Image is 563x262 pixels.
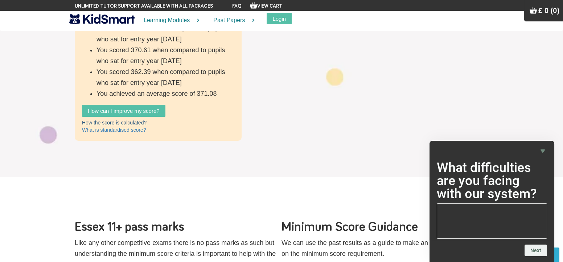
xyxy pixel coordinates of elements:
button: Login [267,13,292,24]
li: You achieved an average score of 371.08 [96,88,234,99]
button: Next question [525,245,547,256]
li: You scored 370.61 when compared to pupils who sat for entry year [DATE] [96,45,234,66]
img: Your items in the shopping basket [530,7,537,14]
h2: Minimum Score Guidance [281,221,483,234]
a: How the score is calculated? [82,120,147,126]
p: We can use the past results as a guide to make an informed decision on the minimum score requirem... [281,237,483,259]
a: View Cart [250,4,282,9]
a: What is standardised score? [82,127,146,133]
a: FAQ [232,4,242,9]
button: Hide survey [538,147,547,155]
h2: What difficulties are you facing with our system? [437,161,547,200]
li: You scored 362.39 when compared to pupils who sat for entry year [DATE] [96,66,234,88]
span: Unlimited tutor support available with all packages [75,3,213,10]
a: How can I improve my score? [82,105,165,117]
div: What difficulties are you facing with our system? [437,147,547,256]
textarea: What difficulties are you facing with our system? [437,203,547,239]
li: You scored 386.22 when compared to pupils who sat for entry year [DATE] [96,23,234,45]
a: Learning Modules [135,11,204,30]
span: £ 0 (0) [538,7,559,15]
a: Past Papers [204,11,259,30]
img: KidSmart logo [69,13,135,25]
h2: Essex 11+ pass marks [75,221,276,234]
img: Your items in the shopping basket [250,2,257,9]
